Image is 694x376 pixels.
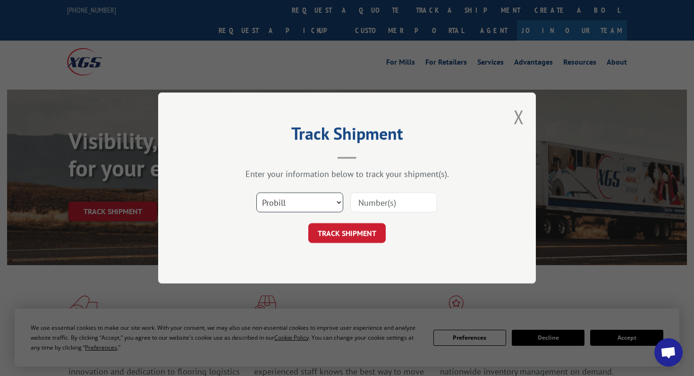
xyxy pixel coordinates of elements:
h2: Track Shipment [205,127,489,145]
button: Close modal [514,104,524,129]
button: TRACK SHIPMENT [308,223,386,243]
div: Enter your information below to track your shipment(s). [205,168,489,179]
div: Open chat [654,338,683,367]
input: Number(s) [350,192,437,212]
